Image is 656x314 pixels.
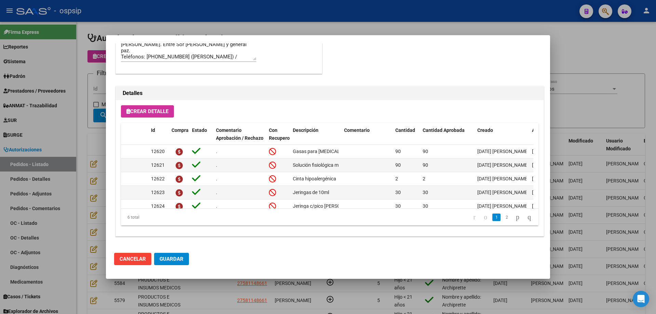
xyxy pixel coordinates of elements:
span: Comentario Aprobación / Rechazo [216,127,263,141]
span: Creado [477,127,493,133]
span: [DATE] [PERSON_NAME] [532,162,584,168]
span: Cancelar [120,256,146,262]
span: . [216,176,217,181]
span: Gasas para [MEDICAL_DATA] [293,149,355,154]
span: [DATE] [PERSON_NAME] [532,149,584,154]
span: Solución fisiológica monodosis [293,162,358,168]
span: 30 [423,190,428,195]
span: Guardar [160,256,183,262]
a: go to next page [513,214,522,221]
span: 90 [395,162,401,168]
span: Aprobado/Rechazado x [532,127,583,133]
span: 12622 [151,176,165,181]
span: 12623 [151,190,165,195]
span: Jeringas de 10ml [293,190,329,195]
datatable-header-cell: Con Recupero [266,123,290,153]
span: [DATE] [PERSON_NAME] [477,162,529,168]
li: page 1 [491,211,502,223]
span: [DATE] [PERSON_NAME] [477,149,529,154]
a: go to previous page [481,214,490,221]
span: Id [151,127,155,133]
span: 90 [423,149,428,154]
span: . [216,162,217,168]
span: Jeringa c/pico [PERSON_NAME] [293,203,361,209]
datatable-header-cell: Cantidad Aprobada [420,123,475,153]
span: . [216,203,217,209]
span: [DATE] [PERSON_NAME] [477,176,529,181]
span: [DATE] [PERSON_NAME] [477,190,529,195]
datatable-header-cell: Aprobado/Rechazado x [529,123,598,153]
span: 90 [423,162,428,168]
span: Crear Detalle [126,108,168,114]
span: Comentario [344,127,370,133]
span: 30 [423,203,428,209]
span: 90 [395,149,401,154]
datatable-header-cell: Descripción [290,123,341,153]
datatable-header-cell: Estado [189,123,213,153]
h2: Detalles [123,89,537,97]
span: [DATE] [PERSON_NAME] [477,203,529,209]
button: Crear Detalle [121,105,174,118]
span: Estado [192,127,207,133]
datatable-header-cell: Compra [169,123,189,153]
button: Guardar [154,253,189,265]
a: 2 [503,214,511,221]
datatable-header-cell: Comentario Aprobación / Rechazo [213,123,266,153]
span: 12620 [151,149,165,154]
a: go to first page [470,214,479,221]
div: Open Intercom Messenger [633,291,649,307]
span: [DATE] [PERSON_NAME] [532,190,584,195]
datatable-header-cell: Cantidad [393,123,420,153]
button: Cancelar [114,253,151,265]
span: . [216,190,217,195]
span: 30 [395,190,401,195]
span: Cinta hipoalergénica [293,176,336,181]
span: 30 [395,203,401,209]
span: 2 [423,176,425,181]
span: Cantidad [395,127,415,133]
div: 6 total [121,209,203,226]
span: [DATE] [PERSON_NAME] [532,176,584,181]
span: . [216,149,217,154]
span: Descripción [293,127,318,133]
span: 2 [395,176,398,181]
span: Con Recupero [269,127,290,141]
li: page 2 [502,211,512,223]
span: 12624 [151,203,165,209]
span: [DATE] [PERSON_NAME] [532,203,584,209]
span: 12621 [151,162,165,168]
span: Cantidad Aprobada [423,127,465,133]
datatable-header-cell: Comentario [341,123,393,153]
span: Compra [172,127,189,133]
datatable-header-cell: Creado [475,123,529,153]
a: go to last page [524,214,534,221]
a: 1 [492,214,501,221]
datatable-header-cell: Id [148,123,169,153]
